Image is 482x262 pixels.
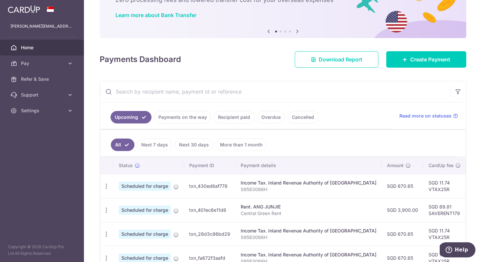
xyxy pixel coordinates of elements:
a: Read more on statuses [399,113,458,119]
a: Recipient paid [214,111,254,123]
span: Support [21,92,64,98]
span: Create Payment [410,55,450,63]
span: Download Report [319,55,362,63]
th: Payment ID [184,157,235,174]
td: txn_401ec6e11d8 [184,198,235,222]
a: Upcoming [110,111,151,123]
td: SGD 11.74 VTAX25R [423,222,466,246]
td: SGD 670.65 [382,222,423,246]
h4: Payments Dashboard [100,54,181,65]
p: S9583066H [241,234,376,241]
a: Next 30 days [175,139,213,151]
td: txn_28d3c86bd29 [184,222,235,246]
img: CardUp [8,5,40,13]
a: Next 7 days [137,139,172,151]
span: Home [21,44,64,51]
th: Payment details [235,157,382,174]
a: Overdue [257,111,285,123]
div: Income Tax. Inland Revenue Authority of [GEOGRAPHIC_DATA] [241,251,376,258]
span: Status [119,162,133,169]
p: [PERSON_NAME][EMAIL_ADDRESS][DOMAIN_NAME] [10,23,73,30]
div: Income Tax. Inland Revenue Authority of [GEOGRAPHIC_DATA] [241,180,376,186]
input: Search by recipient name, payment id or reference [100,81,450,102]
a: Learn more about Bank Transfer [115,12,196,18]
a: Cancelled [288,111,318,123]
a: All [111,139,134,151]
span: Read more on statuses [399,113,452,119]
p: S9583066H [241,186,376,193]
span: Pay [21,60,64,67]
td: SGD 670.65 [382,174,423,198]
a: Payments on the way [154,111,211,123]
td: txn_430ed8af778 [184,174,235,198]
a: More than 1 month [216,139,267,151]
span: Scheduled for charge [119,206,171,215]
td: SGD 11.74 VTAX25R [423,174,466,198]
div: Income Tax. Inland Revenue Authority of [GEOGRAPHIC_DATA] [241,228,376,234]
span: Amount [387,162,404,169]
span: Refer & Save [21,76,64,82]
a: Download Report [295,51,378,68]
td: SGD 69.81 SAVERENT179 [423,198,466,222]
span: CardUp fee [429,162,453,169]
div: Rent. ANG JUNJIE [241,204,376,210]
p: Central Green Rent [241,210,376,217]
span: Settings [21,107,64,114]
iframe: Opens a widget where you can find more information [440,242,475,259]
a: Create Payment [386,51,466,68]
span: Scheduled for charge [119,182,171,191]
span: Scheduled for charge [119,229,171,239]
td: SGD 3,900.00 [382,198,423,222]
